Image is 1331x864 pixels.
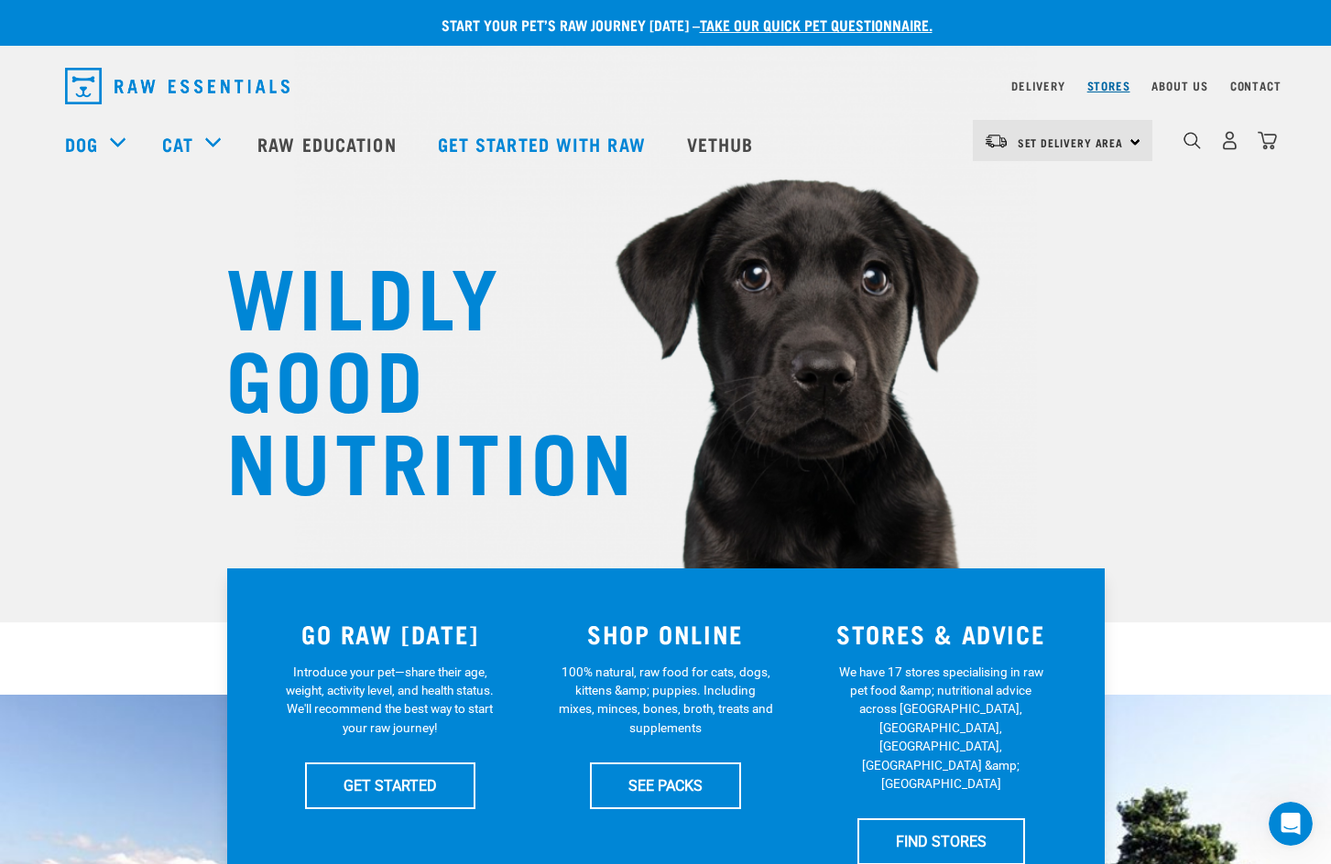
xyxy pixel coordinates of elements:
h3: SHOP ONLINE [539,620,792,648]
p: We have 17 stores specialising in raw pet food &amp; nutritional advice across [GEOGRAPHIC_DATA],... [834,663,1049,794]
a: GET STARTED [305,762,475,808]
img: home-icon-1@2x.png [1184,132,1201,149]
span: Set Delivery Area [1018,139,1124,146]
p: Introduce your pet—share their age, weight, activity level, and health status. We'll recommend th... [282,663,497,738]
a: About Us [1151,82,1207,89]
img: user.png [1220,131,1239,150]
a: Delivery [1011,82,1064,89]
a: Contact [1230,82,1282,89]
img: home-icon@2x.png [1258,131,1277,150]
a: Stores [1087,82,1130,89]
a: Vethub [669,107,777,180]
a: SEE PACKS [590,762,741,808]
a: Cat [162,130,193,157]
a: Get started with Raw [420,107,669,180]
a: take our quick pet questionnaire. [700,20,933,28]
a: Raw Education [239,107,419,180]
h1: WILDLY GOOD NUTRITION [226,252,593,499]
h3: STORES & ADVICE [814,620,1068,648]
h3: GO RAW [DATE] [264,620,518,648]
iframe: Intercom live chat [1269,802,1313,846]
nav: dropdown navigation [50,60,1282,112]
a: Dog [65,130,98,157]
p: 100% natural, raw food for cats, dogs, kittens &amp; puppies. Including mixes, minces, bones, bro... [558,663,773,738]
a: FIND STORES [857,818,1025,864]
img: Raw Essentials Logo [65,68,289,104]
img: van-moving.png [984,133,1009,149]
